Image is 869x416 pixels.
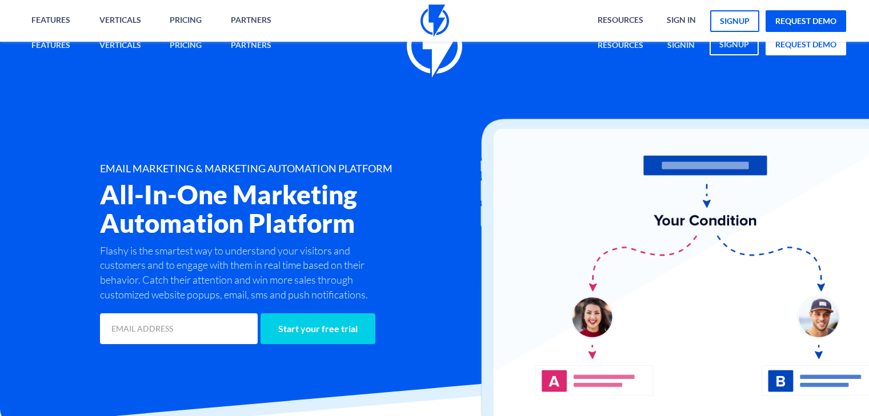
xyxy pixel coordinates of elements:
[100,180,495,237] h2: All-In-One Marketing Automation Platform
[261,313,375,344] input: Start your free trial
[589,34,652,58] a: Resources
[100,244,391,302] p: Flashy is the smartest way to understand your visitors and customers and to engage with them in r...
[100,313,258,344] input: EMAIL ADDRESS
[659,34,703,58] a: signin
[766,34,846,55] a: request demo
[161,34,210,58] a: Pricing
[710,10,759,32] a: signup
[766,10,846,32] a: request demo
[222,34,280,58] a: Partners
[91,34,150,58] a: Verticals
[710,34,759,55] a: signup
[100,163,495,175] h1: EMAIL MARKETING & MARKETING AUTOMATION PLATFORM
[23,34,79,58] a: Features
